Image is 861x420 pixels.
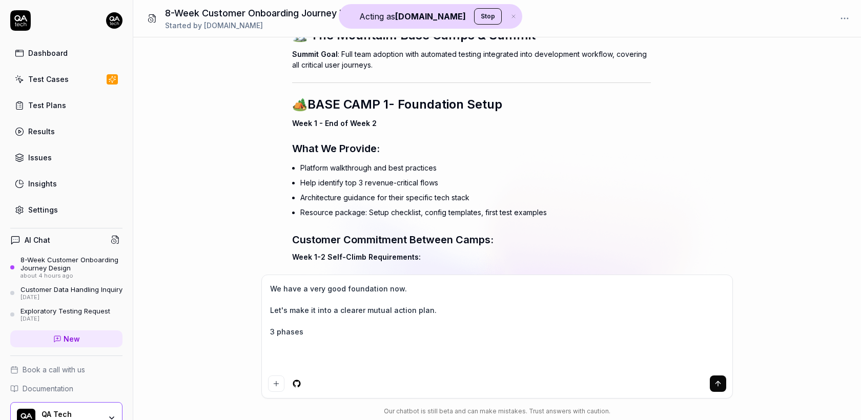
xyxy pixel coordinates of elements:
a: Insights [10,174,122,194]
span: Week 1 - End of Week 2 [292,119,377,128]
li: Platform walkthrough and best practices [300,160,651,175]
a: Settings [10,200,122,220]
span: Summit Goal [292,50,338,58]
li: Complete account setup and invite team members [300,270,651,285]
div: Test Plans [28,100,66,111]
span: BASE CAMP 1 [307,97,388,112]
span: Documentation [23,383,73,394]
a: Exploratory Testing Request[DATE] [10,307,122,322]
div: 8-Week Customer Onboarding Journey Design [20,256,122,272]
div: Issues [28,152,52,163]
span: [DOMAIN_NAME] [204,21,263,30]
div: [DATE] [20,294,122,301]
span: What We Provide: [292,142,380,155]
span: Customer Commitment Between Camps: [292,234,494,246]
div: Started by [165,20,370,31]
div: about 4 hours ago [20,272,122,280]
div: Our chatbot is still beta and can make mistakes. Trust answers with caution. [261,407,733,416]
span: Book a call with us [23,364,85,375]
div: Results [28,126,55,137]
li: Architecture guidance for their specific tech stack [300,190,651,205]
h1: 8-Week Customer Onboarding Journey Design [165,6,370,20]
a: Documentation [10,383,122,394]
a: Book a call with us [10,364,122,375]
div: Settings [28,204,58,215]
div: Insights [28,178,57,189]
li: Resource package: Setup checklist, config templates, first test examples [300,205,651,220]
p: : Full team adoption with automated testing integrated into development workflow, covering all cr... [292,49,651,70]
div: Customer Data Handling Inquiry [20,285,122,293]
a: 8-Week Customer Onboarding Journey Designabout 4 hours ago [10,256,122,279]
div: Exploratory Testing Request [20,307,110,315]
button: Stop [474,8,502,25]
textarea: We have a very good foundation now. Let's make it into a clearer mutual action plan. 3 phases [268,281,726,371]
li: Help identify top 3 revenue-critical flows [300,175,651,190]
div: [DATE] [20,316,110,323]
a: Issues [10,148,122,167]
a: Test Plans [10,95,122,115]
a: Customer Data Handling Inquiry[DATE] [10,285,122,301]
div: QA Tech [42,410,101,419]
a: Dashboard [10,43,122,63]
span: New [64,333,80,344]
h4: AI Chat [25,235,50,245]
a: Test Cases [10,69,122,89]
div: Test Cases [28,74,69,85]
div: Dashboard [28,48,68,58]
button: Add attachment [268,375,284,392]
a: New [10,330,122,347]
img: 7ccf6c19-61ad-4a6c-8811-018b02a1b829.jpg [106,12,122,29]
a: Results [10,121,122,141]
h2: 🏕️ - Foundation Setup [292,95,651,114]
span: Week 1-2 Self-Climb Requirements: [292,253,421,261]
